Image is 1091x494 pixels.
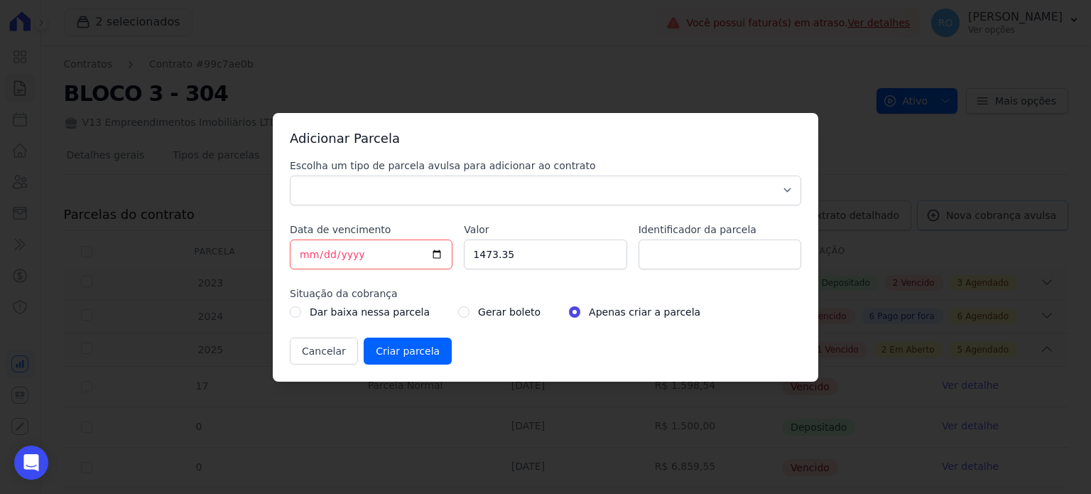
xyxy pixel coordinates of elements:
[290,159,801,173] label: Escolha um tipo de parcela avulsa para adicionar ao contrato
[364,338,452,365] input: Criar parcela
[639,222,801,237] label: Identificador da parcela
[290,222,452,237] label: Data de vencimento
[478,304,541,321] label: Gerar boleto
[290,338,358,365] button: Cancelar
[464,222,626,237] label: Valor
[310,304,430,321] label: Dar baixa nessa parcela
[290,286,801,301] label: Situação da cobrança
[589,304,700,321] label: Apenas criar a parcela
[14,446,48,480] div: Open Intercom Messenger
[290,130,801,147] h3: Adicionar Parcela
